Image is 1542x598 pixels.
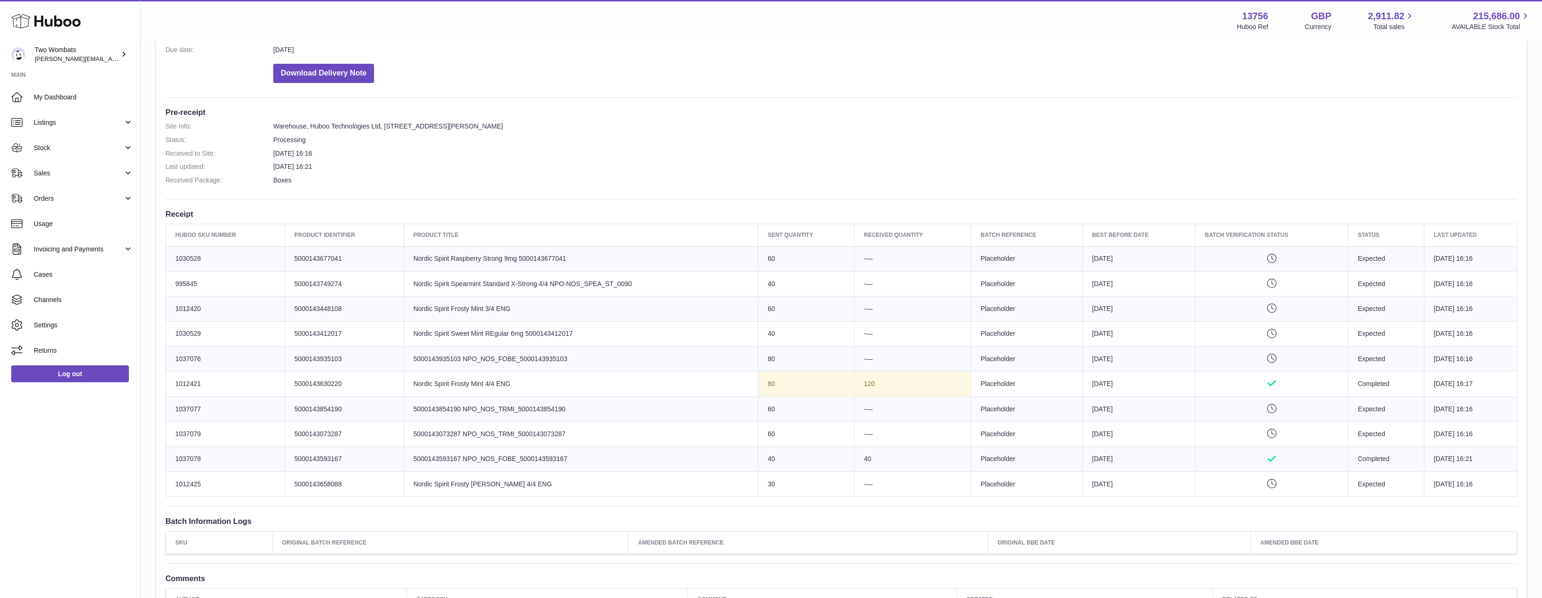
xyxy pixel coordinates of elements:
span: Total sales [1373,23,1415,31]
td: [DATE] [1083,271,1196,296]
th: Best Before Date [1083,224,1196,246]
td: -— [854,321,971,346]
td: 5000143658088 [284,472,404,497]
th: Huboo SKU Number [166,224,285,246]
td: [DATE] 16:16 [1424,396,1517,421]
td: [DATE] [1083,347,1196,371]
td: Expected [1348,271,1424,296]
dt: Received Package: [165,176,273,185]
td: 5000143677041 [284,246,404,271]
td: Placeholder [971,371,1083,396]
td: 60 [758,396,854,421]
td: Completed [1348,371,1424,396]
td: 5000143448108 [284,296,404,321]
span: Listings [34,118,123,127]
td: 5000143935103 NPO_NOS_FOBE_5000143935103 [404,347,758,371]
td: [DATE] 16:16 [1424,271,1517,296]
td: 1037079 [166,422,285,447]
dd: Processing [273,136,1517,144]
td: [DATE] [1083,447,1196,471]
td: 5000143593167 [284,447,404,471]
div: Huboo Ref [1237,23,1268,31]
td: 40 [758,321,854,346]
td: 80 [758,371,854,396]
td: -— [854,296,971,321]
span: Usage [34,220,133,228]
td: 1037077 [166,396,285,421]
div: Two Wombats [35,45,119,63]
td: [DATE] 16:16 [1424,347,1517,371]
th: Original Batch Reference [272,531,629,553]
span: Invoicing and Payments [34,245,123,254]
td: 5000143749274 [284,271,404,296]
td: 1030529 [166,321,285,346]
dt: Status: [165,136,273,144]
td: [DATE] [1083,321,1196,346]
strong: GBP [1311,10,1331,23]
span: Orders [34,194,123,203]
td: 5000143854190 [284,396,404,421]
td: Placeholder [971,396,1083,421]
td: Expected [1348,321,1424,346]
span: My Dashboard [34,93,133,102]
td: Nordic Spirit Frosty Mint 4/4 ENG [404,371,758,396]
th: SKU [166,531,273,553]
div: Currency [1305,23,1332,31]
strong: 13756 [1242,10,1268,23]
td: 1030528 [166,246,285,271]
td: Placeholder [971,296,1083,321]
td: Placeholder [971,246,1083,271]
span: AVAILABLE Stock Total [1452,23,1531,31]
td: 995845 [166,271,285,296]
h3: Comments [165,573,1517,583]
td: Placeholder [971,271,1083,296]
td: Placeholder [971,472,1083,497]
span: [PERSON_NAME][EMAIL_ADDRESS][DOMAIN_NAME] [35,55,188,62]
span: Channels [34,295,133,304]
td: -— [854,422,971,447]
span: Cases [34,270,133,279]
td: Placeholder [971,447,1083,471]
td: [DATE] [1083,396,1196,421]
td: [DATE] [1083,246,1196,271]
td: Nordic Spirit Spearmint Standard X-Strong 4/4 NPO-NOS_SPEA_ST_0090 [404,271,758,296]
td: 5000143073287 [284,422,404,447]
td: [DATE] 16:16 [1424,321,1517,346]
td: -— [854,271,971,296]
span: Stock [34,144,123,152]
dd: Boxes [273,176,1517,185]
td: [DATE] 16:21 [1424,447,1517,471]
td: 5000143412017 [284,321,404,346]
td: Expected [1348,396,1424,421]
span: Sales [34,169,123,178]
th: Product Identifier [284,224,404,246]
th: Sent Quantity [758,224,854,246]
td: Nordic Spirit Sweet Mint REgular 6mg 5000143412017 [404,321,758,346]
h3: Batch Information Logs [165,516,1517,526]
span: 215,686.00 [1473,10,1520,23]
th: Original BBE Date [988,531,1250,553]
td: 40 [758,271,854,296]
td: -— [854,347,971,371]
td: 5000143854190 NPO_NOS_TRMI_5000143854190 [404,396,758,421]
td: 1012420 [166,296,285,321]
th: Amended BBE Date [1250,531,1517,553]
button: Download Delivery Note [273,64,374,83]
a: 2,911.82 Total sales [1368,10,1415,31]
td: Expected [1348,422,1424,447]
td: 120 [854,371,971,396]
dd: [DATE] [273,45,1517,54]
td: [DATE] 16:17 [1424,371,1517,396]
td: Placeholder [971,422,1083,447]
dd: Warehouse, Huboo Technologies Ltd, [STREET_ADDRESS][PERSON_NAME] [273,122,1517,131]
dt: Received to Site: [165,149,273,158]
td: Expected [1348,472,1424,497]
td: [DATE] 16:16 [1424,246,1517,271]
span: Returns [34,346,133,355]
td: 40 [758,447,854,471]
img: alan@twowombats.com [11,47,25,61]
th: Batch Verification Status [1195,224,1348,246]
th: Last updated [1424,224,1517,246]
th: Product title [404,224,758,246]
td: -— [854,246,971,271]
